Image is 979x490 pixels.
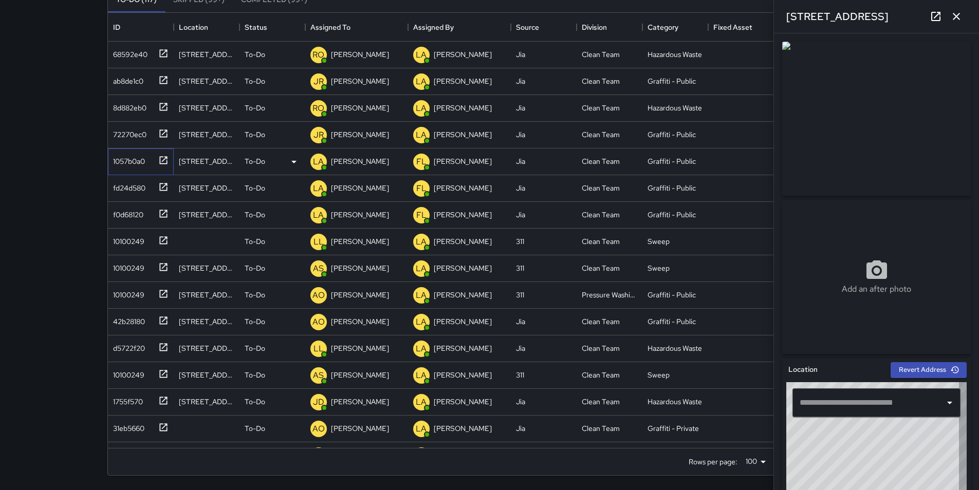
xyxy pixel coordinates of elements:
[179,316,234,327] div: 110 Franklin Street
[648,290,696,300] div: Graffiti - Public
[109,99,146,113] div: 8d882eb0
[245,290,265,300] p: To-Do
[245,183,265,193] p: To-Do
[434,76,492,86] p: [PERSON_NAME]
[434,316,492,327] p: [PERSON_NAME]
[648,183,696,193] div: Graffiti - Public
[245,210,265,220] p: To-Do
[434,103,492,113] p: [PERSON_NAME]
[689,457,737,467] p: Rows per page:
[245,156,265,166] p: To-Do
[245,423,265,434] p: To-Do
[648,236,670,247] div: Sweep
[312,49,324,61] p: RO
[331,263,389,273] p: [PERSON_NAME]
[434,183,492,193] p: [PERSON_NAME]
[516,129,525,140] div: Jia
[109,339,145,353] div: d5722f20
[416,343,427,355] p: LA
[416,262,427,275] p: LA
[109,286,144,300] div: 10100249
[516,183,525,193] div: Jia
[577,13,642,42] div: Division
[313,76,324,88] p: JR
[582,13,607,42] div: Division
[109,45,147,60] div: 68592e40
[434,156,492,166] p: [PERSON_NAME]
[312,102,324,115] p: RO
[331,183,389,193] p: [PERSON_NAME]
[582,370,620,380] div: Clean Team
[434,263,492,273] p: [PERSON_NAME]
[582,156,620,166] div: Clean Team
[434,236,492,247] p: [PERSON_NAME]
[416,369,427,382] p: LA
[582,76,620,86] div: Clean Team
[313,262,324,275] p: AS
[416,236,427,248] p: LA
[313,236,324,248] p: LL
[312,289,325,301] p: AO
[245,343,265,353] p: To-Do
[313,369,324,382] p: AS
[642,13,708,42] div: Category
[516,103,525,113] div: Jia
[582,397,620,407] div: Clean Team
[113,13,120,42] div: ID
[331,343,389,353] p: [PERSON_NAME]
[648,397,702,407] div: Hazardous Waste
[239,13,305,42] div: Status
[582,183,620,193] div: Clean Team
[310,13,350,42] div: Assigned To
[331,397,389,407] p: [PERSON_NAME]
[434,370,492,380] p: [PERSON_NAME]
[245,129,265,140] p: To-Do
[516,210,525,220] div: Jia
[331,423,389,434] p: [PERSON_NAME]
[516,49,525,60] div: Jia
[179,103,234,113] div: 540 Van Ness Avenue
[582,49,620,60] div: Clean Team
[582,210,620,220] div: Clean Team
[313,182,324,195] p: LA
[416,209,427,221] p: FL
[416,76,427,88] p: LA
[313,209,324,221] p: LA
[179,76,234,86] div: 500 Van Ness Avenue
[434,129,492,140] p: [PERSON_NAME]
[312,316,325,328] p: AO
[416,182,427,195] p: FL
[109,366,144,380] div: 10100249
[416,289,427,301] p: LA
[413,13,454,42] div: Assigned By
[179,263,234,273] div: 44 Page Street
[648,49,702,60] div: Hazardous Waste
[648,343,702,353] div: Hazardous Waste
[179,343,234,353] div: 101 Polk Street
[179,129,234,140] div: 540 Van Ness Avenue
[416,49,427,61] p: LA
[331,316,389,327] p: [PERSON_NAME]
[109,312,145,327] div: 42b28180
[179,49,234,60] div: 600 Mcallister Street
[648,103,702,113] div: Hazardous Waste
[245,76,265,86] p: To-Do
[408,13,511,42] div: Assigned By
[582,290,637,300] div: Pressure Washing
[416,102,427,115] p: LA
[313,129,324,141] p: JR
[416,396,427,408] p: LA
[582,316,620,327] div: Clean Team
[109,72,143,86] div: ab8de1c0
[516,343,525,353] div: Jia
[416,156,427,168] p: FL
[108,13,174,42] div: ID
[742,454,769,469] div: 100
[516,397,525,407] div: Jia
[245,13,267,42] div: Status
[109,179,145,193] div: fd24d580
[179,290,234,300] div: 1415 Market Street
[179,156,234,166] div: 60 Hickory Street
[708,13,774,42] div: Fixed Asset
[582,236,620,247] div: Clean Team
